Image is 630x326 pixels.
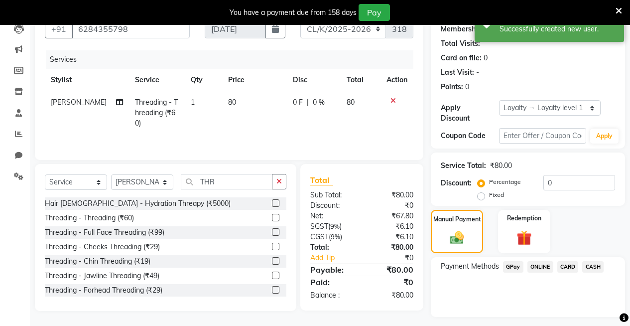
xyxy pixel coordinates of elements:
[46,50,421,69] div: Services
[303,264,362,276] div: Payable:
[507,214,541,223] label: Redemption
[287,69,341,91] th: Disc
[331,233,340,241] span: 9%
[441,24,484,34] div: Membership:
[191,98,195,107] span: 1
[441,261,499,272] span: Payment Methods
[490,161,512,171] div: ₹80.00
[527,261,553,273] span: ONLINE
[185,69,222,91] th: Qty
[362,190,421,200] div: ₹80.00
[310,232,329,241] span: CGST
[303,253,372,263] a: Add Tip
[45,271,159,281] div: Threading - Jawline Threading (₹49)
[380,69,413,91] th: Action
[307,97,309,108] span: |
[45,227,164,238] div: Threading - Full Face Threading (₹99)
[45,256,150,267] div: Threading - Chin Threading (₹19)
[45,19,73,38] button: +91
[441,82,463,92] div: Points:
[441,103,499,124] div: Apply Discount
[303,232,362,242] div: ( )
[499,128,586,144] input: Enter Offer / Coupon Code
[330,222,340,230] span: 9%
[313,97,325,108] span: 0 %
[362,232,421,242] div: ₹6.10
[433,215,481,224] label: Manual Payment
[362,242,421,253] div: ₹80.00
[465,82,469,92] div: 0
[303,242,362,253] div: Total:
[230,7,357,18] div: You have a payment due from 158 days
[310,175,333,185] span: Total
[489,177,521,186] label: Percentage
[441,24,615,34] div: No Active Membership
[362,264,421,276] div: ₹80.00
[441,67,474,78] div: Last Visit:
[181,174,272,189] input: Search or Scan
[476,67,479,78] div: -
[293,97,303,108] span: 0 F
[222,69,287,91] th: Price
[446,230,469,246] img: _cash.svg
[45,285,162,296] div: Threading - Forhead Threading (₹29)
[441,161,486,171] div: Service Total:
[45,242,160,252] div: Threading - Cheeks Threading (₹29)
[45,213,134,223] div: Threading - Threading (₹60)
[303,290,362,301] div: Balance :
[484,53,488,63] div: 0
[557,261,579,273] span: CARD
[72,19,190,38] input: Search by Name/Mobile/Email/Code
[500,24,617,34] div: Successfully created new user.
[441,38,480,49] div: Total Visits:
[362,221,421,232] div: ₹6.10
[362,200,421,211] div: ₹0
[303,276,362,288] div: Paid:
[512,229,536,247] img: _gift.svg
[359,4,390,21] button: Pay
[135,98,178,128] span: Threading - Threading (₹60)
[441,53,482,63] div: Card on file:
[341,69,380,91] th: Total
[590,129,619,144] button: Apply
[228,98,236,107] span: 80
[303,211,362,221] div: Net:
[441,178,472,188] div: Discount:
[362,290,421,301] div: ₹80.00
[129,69,185,91] th: Service
[372,253,421,263] div: ₹0
[303,221,362,232] div: ( )
[362,211,421,221] div: ₹67.80
[303,200,362,211] div: Discount:
[303,190,362,200] div: Sub Total:
[51,98,107,107] span: [PERSON_NAME]
[362,276,421,288] div: ₹0
[582,261,604,273] span: CASH
[441,131,499,141] div: Coupon Code
[503,261,523,273] span: GPay
[489,190,504,199] label: Fixed
[347,98,355,107] span: 80
[45,198,231,209] div: Hair [DEMOGRAPHIC_DATA] - Hydration Threapy (₹5000)
[310,222,328,231] span: SGST
[45,69,129,91] th: Stylist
